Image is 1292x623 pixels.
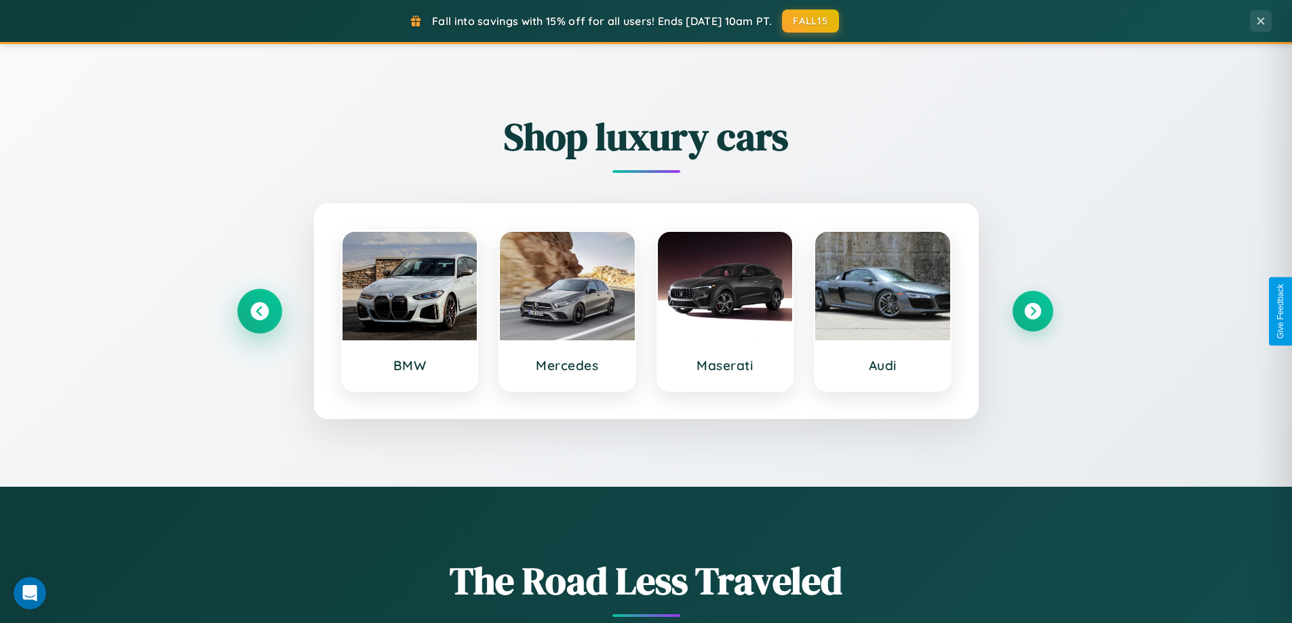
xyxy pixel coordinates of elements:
[829,357,937,374] h3: Audi
[432,14,772,28] span: Fall into savings with 15% off for all users! Ends [DATE] 10am PT.
[14,577,46,609] iframe: Intercom live chat
[1276,284,1285,339] div: Give Feedback
[513,357,621,374] h3: Mercedes
[356,357,464,374] h3: BMW
[782,9,839,33] button: FALL15
[671,357,779,374] h3: Maserati
[239,110,1053,163] h2: Shop luxury cars
[239,555,1053,607] h1: The Road Less Traveled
